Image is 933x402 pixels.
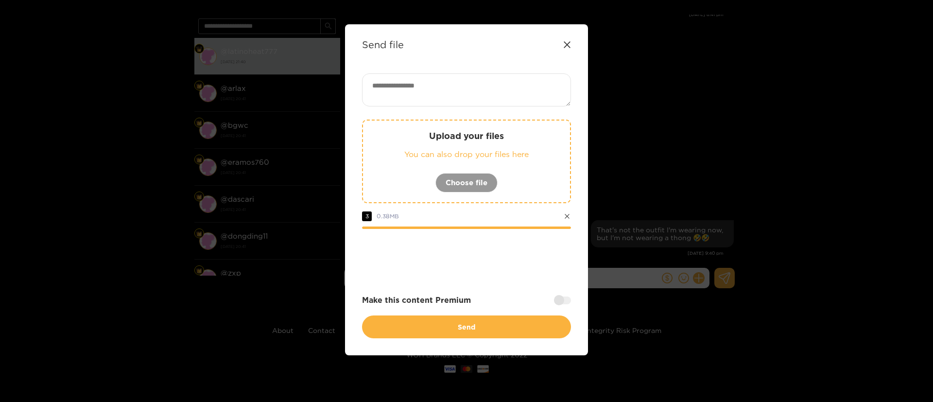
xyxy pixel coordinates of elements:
[377,213,399,219] span: 0.38 MB
[435,173,498,192] button: Choose file
[362,295,471,306] strong: Make this content Premium
[382,130,551,141] p: Upload your files
[382,149,551,160] p: You can also drop your files here
[362,211,372,221] span: 3
[362,315,571,338] button: Send
[362,39,404,50] strong: Send file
